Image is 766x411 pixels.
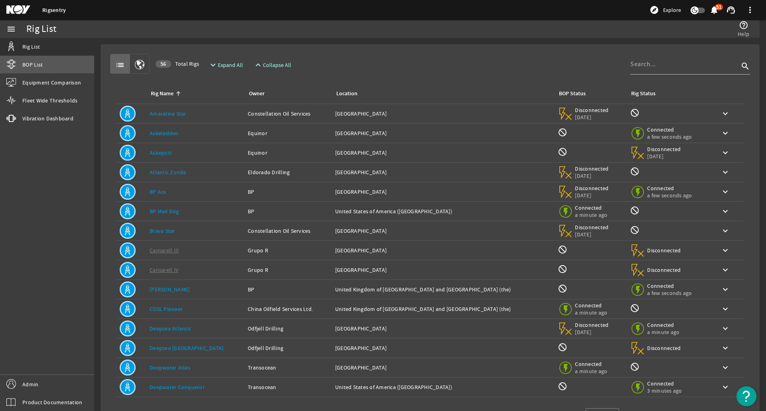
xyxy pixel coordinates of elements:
[721,265,730,275] mat-icon: keyboard_arrow_down
[150,89,238,98] div: Rig Name
[26,25,56,33] div: Rig List
[558,128,567,137] mat-icon: BOP Monitoring not available for this rig
[335,110,552,118] div: [GEOGRAPHIC_DATA]
[575,302,609,309] span: Connected
[335,305,552,313] div: United Kingdom of [GEOGRAPHIC_DATA] and [GEOGRAPHIC_DATA] (the)
[647,153,681,160] span: [DATE]
[575,224,609,231] span: Disconnected
[575,165,609,172] span: Disconnected
[721,382,730,392] mat-icon: keyboard_arrow_down
[335,266,552,274] div: [GEOGRAPHIC_DATA]
[248,110,329,118] div: Constellation Oil Services
[721,167,730,177] mat-icon: keyboard_arrow_down
[647,380,682,387] span: Connected
[335,285,552,293] div: United Kingdom of [GEOGRAPHIC_DATA] and [GEOGRAPHIC_DATA] (the)
[248,266,329,274] div: Grupo R
[205,58,246,72] button: Expand All
[726,5,736,15] mat-icon: support_agent
[663,6,681,14] span: Explore
[248,188,329,196] div: BP
[150,247,179,254] a: Cantarell III
[150,364,190,371] a: Deepwater Atlas
[647,387,682,394] span: 3 minutes ago
[650,5,659,15] mat-icon: explore
[558,382,567,391] mat-icon: BOP Monitoring not available for this rig
[150,305,183,313] a: COSL Pioneer
[248,89,326,98] div: Owner
[150,325,191,332] a: Deepsea Atlantic
[575,321,609,328] span: Disconnected
[647,192,692,199] span: a few seconds ago
[630,362,640,372] mat-icon: Rig Monitoring not available for this rig
[248,149,329,157] div: Equinor
[150,188,166,195] a: BP Ace
[740,61,750,71] i: search
[335,246,552,254] div: [GEOGRAPHIC_DATA]
[631,89,655,98] div: Rig Status
[575,172,609,179] span: [DATE]
[248,383,329,391] div: Transocean
[248,305,329,313] div: China Oilfield Services Ltd.
[630,59,739,69] input: Search...
[151,89,174,98] div: Rig Name
[647,289,692,297] span: a few seconds ago
[248,246,329,254] div: Grupo R
[721,206,730,216] mat-icon: keyboard_arrow_down
[721,187,730,197] mat-icon: keyboard_arrow_down
[721,109,730,118] mat-icon: keyboard_arrow_down
[558,245,567,254] mat-icon: BOP Monitoring not available for this rig
[208,60,215,70] mat-icon: expand_more
[218,61,243,69] span: Expand All
[249,89,265,98] div: Owner
[150,130,179,137] a: Askeladden
[150,383,205,391] a: Deepwater Conqueror
[739,20,748,30] mat-icon: help_outline
[22,79,81,87] span: Equipment Comparison
[253,60,260,70] mat-icon: expand_less
[150,286,190,293] a: [PERSON_NAME]
[22,398,82,406] span: Product Documentation
[575,204,609,211] span: Connected
[647,328,681,336] span: a minute ago
[721,285,730,294] mat-icon: keyboard_arrow_down
[22,114,73,122] span: Vibration Dashboard
[647,266,681,273] span: Disconnected
[575,106,609,114] span: Disconnected
[575,192,609,199] span: [DATE]
[248,168,329,176] div: Eldorado Drilling
[721,246,730,255] mat-icon: keyboard_arrow_down
[736,386,756,406] button: Open Resource Center
[22,96,77,104] span: Fleet Wide Thresholds
[558,284,567,293] mat-icon: BOP Monitoring not available for this rig
[156,60,171,68] div: 56
[721,343,730,353] mat-icon: keyboard_arrow_down
[647,185,692,192] span: Connected
[575,328,609,336] span: [DATE]
[575,309,609,316] span: a minute ago
[248,207,329,215] div: BP
[575,368,609,375] span: a minute ago
[335,149,552,157] div: [GEOGRAPHIC_DATA]
[721,324,730,333] mat-icon: keyboard_arrow_down
[150,266,178,273] a: Cantarell IV
[335,188,552,196] div: [GEOGRAPHIC_DATA]
[335,344,552,352] div: [GEOGRAPHIC_DATA]
[630,108,640,118] mat-icon: Rig Monitoring not available for this rig
[6,114,16,123] mat-icon: vibration
[647,126,692,133] span: Connected
[630,206,640,215] mat-icon: Rig Monitoring not available for this rig
[558,147,567,157] mat-icon: BOP Monitoring not available for this rig
[709,5,719,15] mat-icon: notifications
[150,149,172,156] a: Askepott
[6,24,16,34] mat-icon: menu
[575,360,609,368] span: Connected
[575,185,609,192] span: Disconnected
[22,61,43,69] span: BOP List
[22,43,40,51] span: Rig List
[335,207,552,215] div: United States of America ([GEOGRAPHIC_DATA])
[721,128,730,138] mat-icon: keyboard_arrow_down
[647,247,681,254] span: Disconnected
[336,89,357,98] div: Location
[115,60,125,70] mat-icon: list
[559,89,586,98] div: BOP Status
